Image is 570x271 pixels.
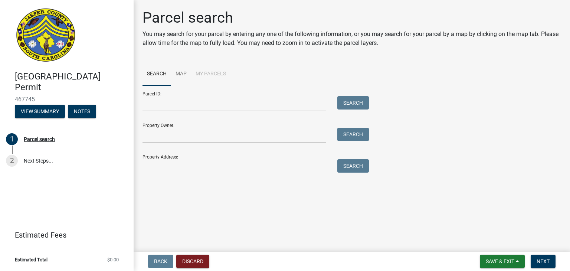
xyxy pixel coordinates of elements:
[531,255,556,268] button: Next
[68,105,96,118] button: Notes
[148,255,173,268] button: Back
[6,228,122,242] a: Estimated Fees
[154,258,167,264] span: Back
[142,62,171,86] a: Search
[68,109,96,115] wm-modal-confirm: Notes
[24,137,55,142] div: Parcel search
[6,155,18,167] div: 2
[176,255,209,268] button: Discard
[15,71,128,93] h4: [GEOGRAPHIC_DATA] Permit
[480,255,525,268] button: Save & Exit
[337,96,369,110] button: Search
[107,257,119,262] span: $0.00
[15,96,119,103] span: 467745
[337,159,369,173] button: Search
[171,62,191,86] a: Map
[142,30,561,48] p: You may search for your parcel by entering any one of the following information, or you may searc...
[6,133,18,145] div: 1
[486,258,514,264] span: Save & Exit
[15,8,77,63] img: Jasper County, South Carolina
[142,9,561,27] h1: Parcel search
[337,128,369,141] button: Search
[15,109,65,115] wm-modal-confirm: Summary
[15,257,47,262] span: Estimated Total
[537,258,550,264] span: Next
[15,105,65,118] button: View Summary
